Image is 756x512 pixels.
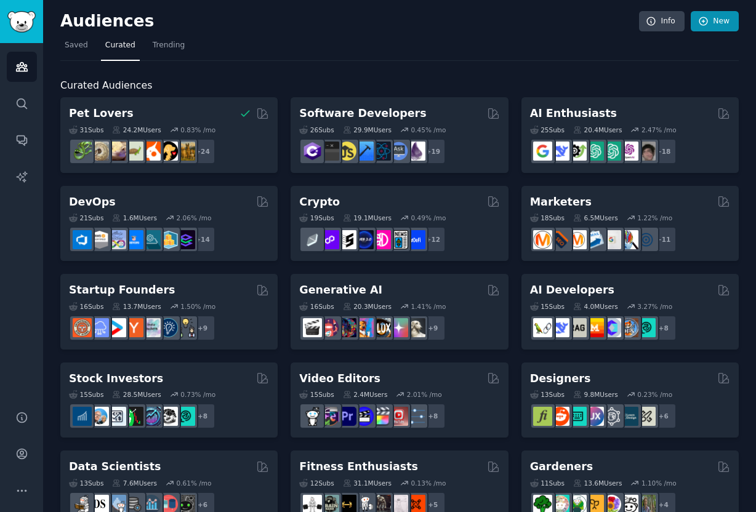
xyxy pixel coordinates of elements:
[573,214,618,222] div: 6.5M Users
[90,230,109,249] img: AWS_Certified_Experts
[107,142,126,161] img: leopardgeckos
[107,230,126,249] img: Docker_DevOps
[69,214,103,222] div: 21 Sub s
[303,230,322,249] img: ethfinance
[550,318,569,337] img: DeepSeek
[568,318,587,337] img: Rag
[337,230,356,249] img: ethstaker
[177,479,212,487] div: 0.61 % /mo
[530,282,614,298] h2: AI Developers
[337,407,356,426] img: premiere
[69,302,103,311] div: 16 Sub s
[568,142,587,161] img: AItoolsCatalog
[299,479,334,487] div: 12 Sub s
[355,230,374,249] img: web3
[320,142,339,161] img: software
[533,407,552,426] img: typography
[550,142,569,161] img: DeepSeek
[530,214,565,222] div: 18 Sub s
[142,142,161,161] img: cockatiel
[641,479,677,487] div: 1.10 % /mo
[637,407,656,426] img: UX_Design
[389,407,408,426] img: Youtubevideo
[107,407,126,426] img: Forex
[530,459,593,474] h2: Gardeners
[190,226,215,252] div: + 14
[60,36,92,61] a: Saved
[343,302,392,311] div: 20.3M Users
[530,390,565,399] div: 13 Sub s
[619,142,638,161] img: OpenAIDev
[159,230,178,249] img: aws_cdk
[176,318,195,337] img: growmybusiness
[637,142,656,161] img: ArtificalIntelligence
[530,479,565,487] div: 11 Sub s
[651,138,677,164] div: + 18
[573,479,622,487] div: 13.6M Users
[619,318,638,337] img: llmops
[112,302,161,311] div: 13.7M Users
[180,390,215,399] div: 0.73 % /mo
[637,318,656,337] img: AIDevelopersSociety
[176,142,195,161] img: dogbreed
[530,106,617,121] h2: AI Enthusiasts
[602,230,621,249] img: googleads
[585,407,604,426] img: UXDesign
[159,407,178,426] img: swingtrading
[651,315,677,341] div: + 8
[90,407,109,426] img: ValueInvesting
[73,318,92,337] img: EntrepreneurRideAlong
[90,142,109,161] img: ballpython
[420,226,446,252] div: + 12
[303,407,322,426] img: gopro
[637,230,656,249] img: OnlineMarketing
[355,318,374,337] img: sdforall
[124,407,143,426] img: Trading
[69,371,163,386] h2: Stock Investors
[320,407,339,426] img: editors
[73,407,92,426] img: dividends
[190,138,215,164] div: + 24
[299,459,418,474] h2: Fitness Enthusiasts
[337,142,356,161] img: learnjavascript
[389,142,408,161] img: AskComputerScience
[303,142,322,161] img: csharp
[343,390,388,399] div: 2.4M Users
[651,403,677,429] div: + 6
[411,302,446,311] div: 1.41 % /mo
[299,194,340,210] h2: Crypto
[602,318,621,337] img: OpenSourceAI
[585,142,604,161] img: chatgpt_promptDesign
[190,403,215,429] div: + 8
[420,403,446,429] div: + 8
[411,126,446,134] div: 0.45 % /mo
[299,302,334,311] div: 16 Sub s
[60,12,639,31] h2: Audiences
[69,106,134,121] h2: Pet Lovers
[420,315,446,341] div: + 9
[142,230,161,249] img: platformengineering
[60,78,152,94] span: Curated Audiences
[691,11,739,32] a: New
[112,214,157,222] div: 1.6M Users
[124,142,143,161] img: turtle
[573,126,622,134] div: 20.4M Users
[180,126,215,134] div: 0.83 % /mo
[420,138,446,164] div: + 19
[69,194,116,210] h2: DevOps
[343,479,392,487] div: 31.1M Users
[619,230,638,249] img: MarketingResearch
[637,302,672,311] div: 3.27 % /mo
[177,214,212,222] div: 2.06 % /mo
[112,390,161,399] div: 28.5M Users
[299,371,380,386] h2: Video Editors
[602,407,621,426] img: userexperience
[406,407,425,426] img: postproduction
[176,230,195,249] img: PlatformEngineers
[153,40,185,51] span: Trending
[637,390,672,399] div: 0.23 % /mo
[550,407,569,426] img: logodesign
[299,390,334,399] div: 15 Sub s
[372,407,391,426] img: finalcutpro
[602,142,621,161] img: chatgpt_prompts_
